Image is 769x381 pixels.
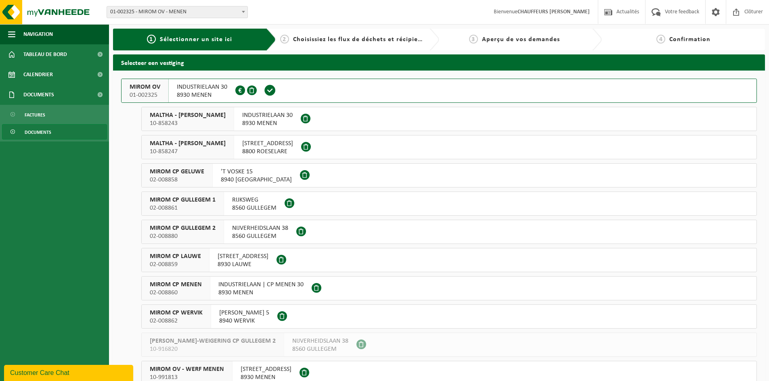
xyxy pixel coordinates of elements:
span: [STREET_ADDRESS] [241,365,291,373]
span: Documents [23,85,54,105]
span: [PERSON_NAME]-WEIGERING CP GULLEGEM 2 [150,337,276,345]
span: Confirmation [669,36,710,43]
span: 8930 LAUWE [218,260,268,269]
span: 4 [656,35,665,44]
span: INDUSTRIELAAN 30 [177,83,227,91]
span: RIJKSWEG [232,196,277,204]
span: MALTHA - [PERSON_NAME] [150,111,226,119]
span: MIROM CP MENEN [150,281,202,289]
span: Factures [25,107,45,123]
iframe: chat widget [4,363,135,381]
button: MIROM CP GULLEGEM 1 02-008861 RIJKSWEG8560 GULLEGEM [141,192,757,216]
span: Navigation [23,24,53,44]
button: MIROM CP WERVIK 02-008862 [PERSON_NAME] 58940 WERVIK [141,304,757,329]
span: 8930 MENEN [218,289,304,297]
span: [PERSON_NAME] 5 [219,309,269,317]
span: Tableau de bord [23,44,67,65]
span: [STREET_ADDRESS] [242,139,293,148]
span: Calendrier [23,65,53,85]
span: Aperçu de vos demandes [482,36,560,43]
span: 10-916820 [150,345,276,353]
span: NIJVERHEIDSLAAN 38 [292,337,348,345]
span: Choisissiez les flux de déchets et récipients [293,36,427,43]
span: 01-002325 - MIROM OV - MENEN [107,6,247,18]
button: MIROM CP MENEN 02-008860 INDUSTRIELAAN | CP MENEN 308930 MENEN [141,276,757,300]
span: 02-008862 [150,317,203,325]
button: MIROM CP LAUWE 02-008859 [STREET_ADDRESS]8930 LAUWE [141,248,757,272]
span: 8560 GULLEGEM [292,345,348,353]
span: 1 [147,35,156,44]
button: MIROM CP GULLEGEM 2 02-008880 NIJVERHEIDSLAAN 388560 GULLEGEM [141,220,757,244]
span: 8930 MENEN [242,119,293,127]
button: MALTHA - [PERSON_NAME] 10-858243 INDUSTRIELAAN 308930 MENEN [141,107,757,131]
a: Documents [2,124,107,139]
a: Factures [2,107,107,122]
h2: Selecteer een vestiging [113,54,765,70]
span: Sélectionner un site ici [160,36,232,43]
button: MALTHA - [PERSON_NAME] 10-858247 [STREET_ADDRESS]8800 ROESELARE [141,135,757,159]
span: MIROM CP GELUWE [150,168,204,176]
span: NIJVERHEIDSLAAN 38 [232,224,288,232]
span: 8940 WERVIK [219,317,269,325]
span: MIROM CP GULLEGEM 1 [150,196,216,204]
span: INDUSTRIELAAN | CP MENEN 30 [218,281,304,289]
span: 02-008880 [150,232,216,240]
span: 02-008859 [150,260,201,269]
span: 2 [280,35,289,44]
span: 10-858243 [150,119,226,127]
span: 01-002325 [130,91,160,99]
span: 8560 GULLEGEM [232,204,277,212]
span: 02-008861 [150,204,216,212]
span: INDUSTRIELAAN 30 [242,111,293,119]
button: MIROM OV 01-002325 INDUSTRIELAAN 308930 MENEN [121,79,757,103]
span: 10-858247 [150,148,226,156]
span: 8560 GULLEGEM [232,232,288,240]
span: 'T VOSKE 15 [221,168,292,176]
span: Documents [25,125,51,140]
span: MIROM CP LAUWE [150,252,201,260]
span: MIROM CP GULLEGEM 2 [150,224,216,232]
span: 8800 ROESELARE [242,148,293,156]
span: 02-008858 [150,176,204,184]
span: 02-008860 [150,289,202,297]
span: 8940 [GEOGRAPHIC_DATA] [221,176,292,184]
span: MIROM OV [130,83,160,91]
span: 01-002325 - MIROM OV - MENEN [107,6,248,18]
span: [STREET_ADDRESS] [218,252,268,260]
span: MALTHA - [PERSON_NAME] [150,139,226,148]
strong: CHAUFFEURS [PERSON_NAME] [518,9,590,15]
span: MIROM OV - WERF MENEN [150,365,224,373]
span: 3 [469,35,478,44]
span: MIROM CP WERVIK [150,309,203,317]
span: 8930 MENEN [177,91,227,99]
button: MIROM CP GELUWE 02-008858 'T VOSKE 158940 [GEOGRAPHIC_DATA] [141,163,757,187]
